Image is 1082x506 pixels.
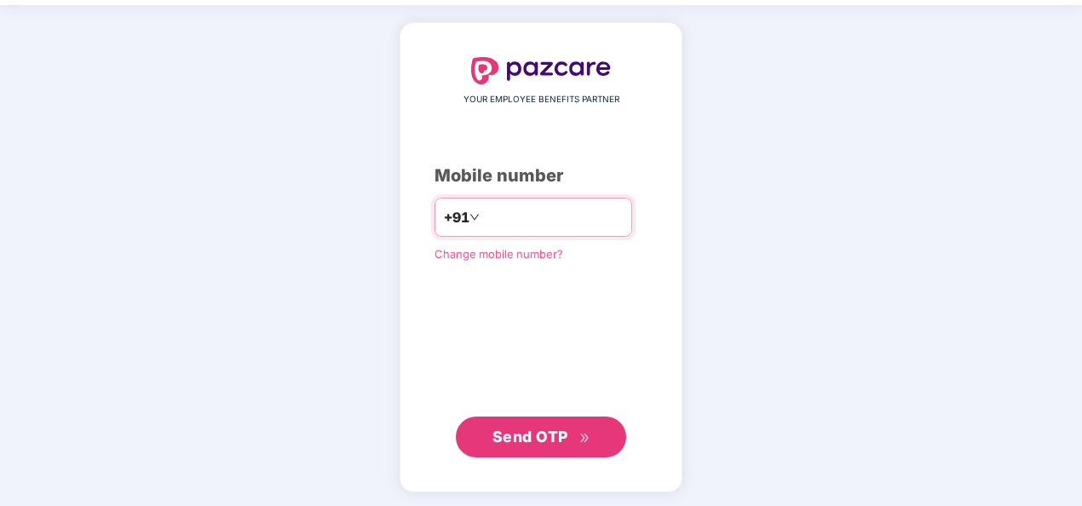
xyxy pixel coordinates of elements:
[456,417,626,457] button: Send OTPdouble-right
[469,212,480,222] span: down
[444,207,469,228] span: +91
[579,433,590,444] span: double-right
[435,247,563,261] a: Change mobile number?
[492,428,568,446] span: Send OTP
[435,163,647,189] div: Mobile number
[471,57,611,84] img: logo
[463,93,619,106] span: YOUR EMPLOYEE BENEFITS PARTNER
